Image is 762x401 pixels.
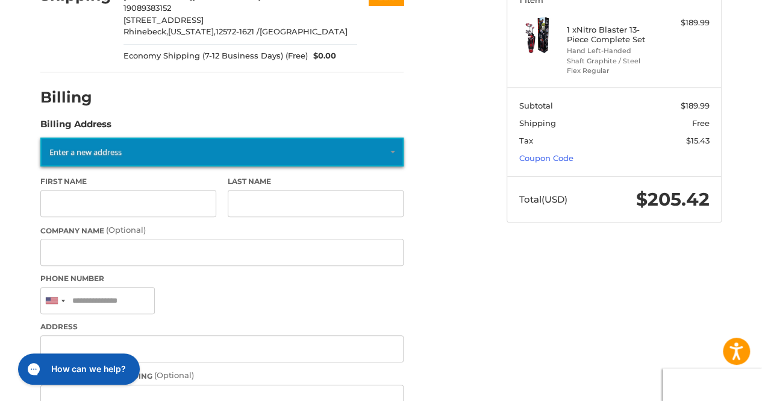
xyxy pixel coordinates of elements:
a: Coupon Code [519,153,573,163]
span: $15.43 [686,136,710,145]
span: 12572-1621 / [216,27,260,36]
iframe: Gorgias live chat messenger [12,349,143,389]
span: Shipping [519,118,556,128]
li: Hand Left-Handed [567,46,659,56]
h2: Billing [40,88,111,107]
label: Address [40,321,404,332]
span: Rhinebeck, [123,27,168,36]
div: United States: +1 [41,288,69,314]
span: [GEOGRAPHIC_DATA] [260,27,348,36]
h4: 1 x Nitro Blaster 13-Piece Complete Set [567,25,659,45]
span: Economy Shipping (7-12 Business Days) (Free) [123,50,308,62]
li: Shaft Graphite / Steel [567,56,659,66]
iframe: Google Customer Reviews [663,368,762,401]
span: Subtotal [519,101,553,110]
span: $0.00 [308,50,337,62]
span: Free [692,118,710,128]
a: Enter or select a different address [40,137,404,166]
span: $189.99 [681,101,710,110]
span: Enter a new address [49,147,122,157]
span: [STREET_ADDRESS] [123,15,204,25]
span: [US_STATE], [168,27,216,36]
small: (Optional) [154,370,194,380]
label: Phone Number [40,273,404,284]
span: $205.42 [636,188,710,210]
legend: Billing Address [40,118,111,137]
span: Tax [519,136,533,145]
span: Total (USD) [519,194,567,205]
label: Company Name [40,224,404,236]
div: $189.99 [662,17,710,29]
li: Flex Regular [567,66,659,76]
label: First Name [40,176,216,187]
label: Last Name [228,176,404,187]
small: (Optional) [106,225,146,235]
span: 19089383152 [123,3,171,13]
label: Apartment/Suite/Building [40,370,404,382]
